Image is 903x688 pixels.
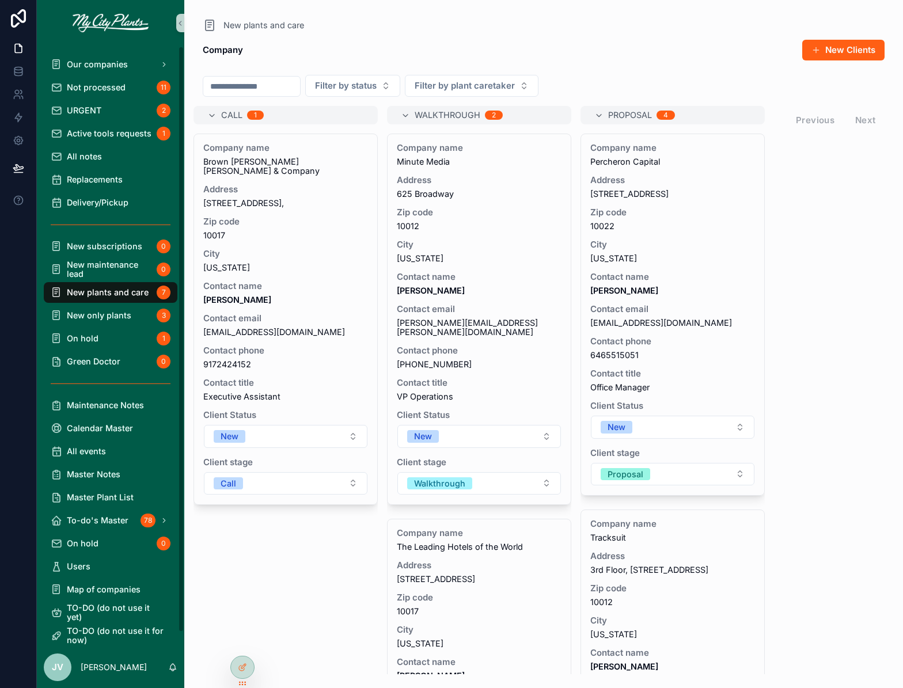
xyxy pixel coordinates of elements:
[802,40,885,60] a: New Clients
[67,106,101,115] span: URGENT
[67,470,120,479] span: Master Notes
[590,337,755,346] span: Contact phone
[67,603,166,622] span: TO-DO (do not use it yet)
[397,222,561,231] span: 10012
[397,529,561,538] span: Company name
[44,77,177,98] a: Not processed11
[397,240,561,249] span: City
[405,75,538,97] button: Select Button
[397,410,561,420] span: Client Status
[387,134,571,505] a: Company nameMinute MediaAddress625 BroadwayZip code10012City[US_STATE]Contact name[PERSON_NAME]Co...
[44,100,177,121] a: URGENT2
[203,410,368,420] span: Client Status
[397,189,561,199] span: 625 Broadway
[44,192,177,213] a: Delivery/Pickup
[590,565,755,575] span: 3rd Floor, [STREET_ADDRESS]
[590,189,755,199] span: [STREET_ADDRESS]
[203,143,368,153] span: Company name
[221,109,242,121] span: Call
[44,259,177,280] a: New maintenance lead0
[590,176,755,185] span: Address
[67,585,141,594] span: Map of companies
[67,83,126,92] span: Not processed
[157,332,170,345] div: 1
[397,143,561,153] span: Company name
[67,288,149,297] span: New plants and care
[397,561,561,570] span: Address
[203,360,368,369] span: 9172424152
[492,111,496,120] div: 2
[590,318,755,328] span: [EMAIL_ADDRESS][DOMAIN_NAME]
[44,510,177,531] a: To-do's Master78
[590,662,658,671] strong: [PERSON_NAME]
[44,305,177,326] a: New only plants3
[203,346,368,355] span: Contact phone
[203,199,368,208] span: [STREET_ADDRESS],
[67,447,106,456] span: All events
[44,556,177,577] a: Users
[397,458,561,467] span: Client stage
[203,18,304,32] a: New plants and care
[44,282,177,303] a: New plants and care7
[203,378,368,387] span: Contact title
[37,46,184,647] div: scrollable content
[590,401,755,410] span: Client Status
[67,175,123,184] span: Replacements
[67,401,144,410] span: Maintenance Notes
[67,129,151,138] span: Active tools requests
[397,639,561,648] span: [US_STATE]
[397,542,561,552] span: The Leading Hotels of the World
[44,441,177,462] a: All events
[44,418,177,439] a: Calendar Master
[590,533,755,542] span: Tracksuit
[590,598,755,607] span: 10012
[44,54,177,75] a: Our companies
[44,351,177,372] a: Green Doctor0
[67,242,142,251] span: New subscriptions
[203,295,271,305] strong: [PERSON_NAME]
[203,282,368,291] span: Contact name
[397,657,561,667] span: Contact name
[67,357,120,366] span: Green Doctor
[397,607,561,616] span: 10017
[397,593,561,602] span: Zip code
[203,263,368,272] span: [US_STATE]
[590,240,755,249] span: City
[608,468,643,481] div: Proposal
[590,254,755,263] span: [US_STATE]
[44,146,177,167] a: All notes
[397,392,561,401] span: VP Operations
[67,539,98,548] span: On hold
[67,198,128,207] span: Delivery/Pickup
[397,176,561,185] span: Address
[590,222,755,231] span: 10022
[67,152,102,161] span: All notes
[67,562,90,571] span: Users
[397,625,561,634] span: City
[397,346,561,355] span: Contact phone
[203,185,368,194] span: Address
[415,80,515,92] span: Filter by plant caretaker
[397,472,561,495] button: Select Button
[580,134,765,496] a: Company namePercheron CapitalAddress[STREET_ADDRESS]Zip code10022City[US_STATE]Contact name[PERSO...
[397,286,465,295] strong: [PERSON_NAME]
[397,575,561,584] span: [STREET_ADDRESS]
[591,416,754,439] button: Select Button
[44,169,177,190] a: Replacements
[44,328,177,349] a: On hold1
[397,272,561,282] span: Contact name
[397,157,561,166] span: Minute Media
[590,448,755,458] span: Client stage
[203,42,243,58] h1: Company
[203,392,368,401] span: Executive Assistant
[44,625,177,646] a: TO-DO (do not use it for now)
[608,109,652,121] span: Proposal
[141,514,155,527] div: 78
[203,249,368,259] span: City
[414,430,432,443] div: New
[52,660,63,674] span: JV
[591,463,754,486] button: Select Button
[397,208,561,217] span: Zip code
[157,286,170,299] div: 7
[44,464,177,485] a: Master Notes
